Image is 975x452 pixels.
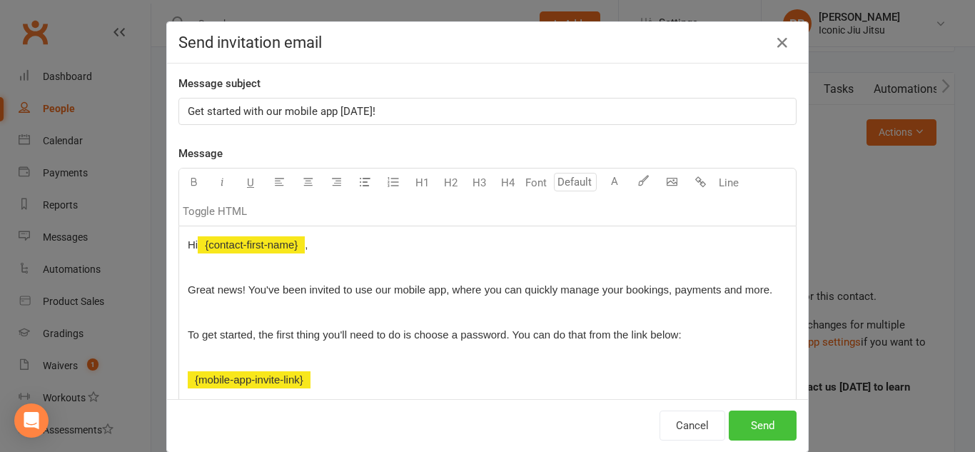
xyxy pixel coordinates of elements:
span: To get started, the first thing you'll need to do is choose a password. You can do that from the ... [188,328,682,341]
button: H2 [436,169,465,197]
button: Font [522,169,550,197]
button: H3 [465,169,493,197]
button: Send [729,411,797,441]
button: H1 [408,169,436,197]
span: , [305,238,308,251]
label: Message [178,145,223,162]
button: H4 [493,169,522,197]
button: Cancel [660,411,725,441]
button: A [600,169,629,197]
div: Open Intercom Messenger [14,403,49,438]
button: U [236,169,265,197]
button: Line [714,169,743,197]
input: Default [554,173,597,191]
h4: Send invitation email [178,34,797,51]
label: Message subject [178,75,261,92]
span: Great news! You've been invited to use our mobile app, where you can quickly manage your bookings... [188,283,772,296]
span: Hi [188,238,198,251]
span: Get started with our mobile app [DATE]! [188,105,375,118]
span: U [247,176,254,189]
button: Toggle HTML [179,197,251,226]
button: Close [771,31,794,54]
